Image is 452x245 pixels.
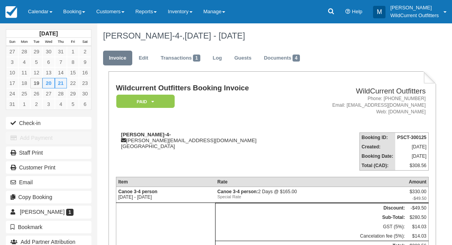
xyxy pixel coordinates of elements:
[409,196,426,201] em: -$49.50
[116,132,299,149] div: [PERSON_NAME][EMAIL_ADDRESS][DOMAIN_NAME] [GEOGRAPHIC_DATA]
[215,231,407,241] td: Cancelation fee (5%):
[390,4,439,12] p: [PERSON_NAME]
[397,135,426,140] strong: PSCT-300125
[42,46,54,57] a: 30
[79,57,91,67] a: 9
[116,177,215,187] th: Item
[6,221,91,233] button: Bookmark
[55,67,67,78] a: 14
[42,38,54,46] th: Wed
[215,177,407,187] th: Rate
[407,231,429,241] td: $14.03
[133,51,154,66] a: Edit
[193,55,200,62] span: 1
[207,51,228,66] a: Log
[228,51,257,66] a: Guests
[258,51,305,66] a: Documents4
[407,203,429,213] td: -$49.50
[30,78,42,88] a: 19
[6,161,91,174] a: Customer Print
[79,38,91,46] th: Sat
[395,152,429,161] td: [DATE]
[67,88,79,99] a: 29
[6,191,91,203] button: Copy Booking
[39,30,58,37] strong: [DATE]
[359,161,395,171] th: Total (CAD):
[217,189,258,194] strong: Canoe 3-4 person
[79,99,91,109] a: 6
[103,31,431,41] h1: [PERSON_NAME]-4-,
[352,9,363,14] span: Help
[407,177,429,187] th: Amount
[42,78,54,88] a: 20
[116,95,175,108] em: Paid
[6,46,18,57] a: 27
[407,222,429,231] td: $14.03
[67,57,79,67] a: 8
[293,55,300,62] span: 4
[215,222,407,231] td: GST (5%):
[18,38,30,46] th: Mon
[55,88,67,99] a: 28
[42,67,54,78] a: 13
[30,67,42,78] a: 12
[215,203,407,213] th: Discount:
[118,189,158,194] strong: Canoe 3-4 person
[67,78,79,88] a: 22
[121,132,171,137] strong: [PERSON_NAME]-4-
[30,99,42,109] a: 2
[18,99,30,109] a: 1
[217,194,405,199] em: Special Rate
[302,87,426,95] h2: WildCurrent Outfitters
[6,206,91,218] a: [PERSON_NAME] 1
[67,67,79,78] a: 15
[359,142,395,152] th: Created:
[42,88,54,99] a: 27
[79,88,91,99] a: 30
[55,78,67,88] a: 21
[5,6,17,18] img: checkfront-main-nav-mini-logo.png
[6,117,91,129] button: Check-in
[116,84,299,92] h1: Wildcurrent Outfitters Booking Invoice
[6,132,91,144] button: Add Payment
[18,88,30,99] a: 25
[55,99,67,109] a: 4
[215,213,407,222] th: Sub-Total:
[20,209,65,215] span: [PERSON_NAME]
[79,46,91,57] a: 2
[6,146,91,159] a: Staff Print
[30,88,42,99] a: 26
[345,9,350,14] i: Help
[6,176,91,189] button: Email
[215,187,407,203] td: 2 Days @ $165.00
[18,46,30,57] a: 28
[395,142,429,152] td: [DATE]
[359,152,395,161] th: Booking Date:
[30,46,42,57] a: 29
[67,99,79,109] a: 5
[116,94,172,109] a: Paid
[79,67,91,78] a: 16
[390,12,439,19] p: WildCurrent Outfitters
[103,51,132,66] a: Invoice
[395,161,429,171] td: $308.56
[185,31,245,41] span: [DATE] - [DATE]
[55,57,67,67] a: 7
[18,67,30,78] a: 11
[67,38,79,46] th: Fri
[6,67,18,78] a: 10
[66,209,74,216] span: 1
[6,78,18,88] a: 17
[6,99,18,109] a: 31
[6,38,18,46] th: Sun
[67,46,79,57] a: 1
[42,57,54,67] a: 6
[407,213,429,222] td: $280.50
[302,95,426,115] address: Phone: [PHONE_NUMBER] Email: [EMAIL_ADDRESS][DOMAIN_NAME] Web: [DOMAIN_NAME]
[55,46,67,57] a: 31
[359,133,395,143] th: Booking ID:
[409,189,426,201] div: $330.00
[79,78,91,88] a: 23
[18,57,30,67] a: 4
[30,57,42,67] a: 5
